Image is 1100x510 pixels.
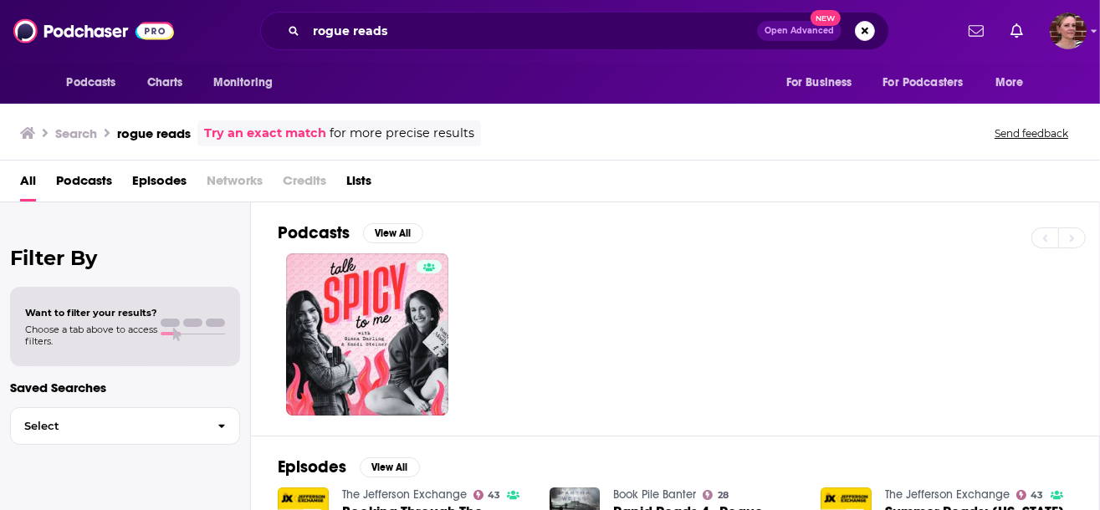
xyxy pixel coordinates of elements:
button: open menu [55,67,138,99]
span: Open Advanced [765,27,834,35]
span: Credits [283,167,326,201]
a: Try an exact match [204,124,326,143]
span: Charts [147,71,183,94]
span: 28 [718,492,729,499]
h2: Filter By [10,246,240,270]
button: open menu [775,67,873,99]
span: Select [11,421,204,431]
input: Search podcasts, credits, & more... [306,18,757,44]
a: Lists [346,167,371,201]
button: open menu [872,67,988,99]
span: Logged in as katharinemidas [1050,13,1087,49]
div: Search podcasts, credits, & more... [260,12,889,50]
button: View All [360,457,420,477]
span: Podcasts [67,71,116,94]
span: Monitoring [213,71,273,94]
a: The Jefferson Exchange [342,487,467,502]
a: EpisodesView All [278,456,420,477]
h2: Podcasts [278,222,350,243]
button: open menu [202,67,294,99]
a: Charts [136,67,193,99]
a: The Jefferson Exchange [885,487,1010,502]
span: for more precise results [330,124,474,143]
a: PodcastsView All [278,222,423,243]
a: Podcasts [56,167,112,201]
p: Saved Searches [10,380,240,395]
span: Networks [207,167,263,201]
img: User Profile [1050,13,1087,49]
button: View All [363,223,423,243]
h3: Search [55,125,97,141]
span: More [995,71,1024,94]
button: Send feedback [990,126,1073,140]
a: Show notifications dropdown [1004,17,1030,45]
span: 43 [488,492,500,499]
span: New [811,10,841,26]
button: Select [10,407,240,445]
h2: Episodes [278,456,346,477]
span: Choose a tab above to access filters. [25,324,157,347]
span: Want to filter your results? [25,307,157,319]
button: Show profile menu [1050,13,1087,49]
a: Episodes [132,167,187,201]
h3: rogue reads [117,125,191,141]
button: open menu [984,67,1045,99]
a: 43 [473,490,501,500]
a: 28 [703,490,729,500]
span: For Business [786,71,852,94]
img: Podchaser - Follow, Share and Rate Podcasts [13,15,174,47]
a: Show notifications dropdown [962,17,990,45]
a: 43 [1016,490,1044,500]
span: For Podcasters [883,71,964,94]
a: All [20,167,36,201]
button: Open AdvancedNew [757,21,842,41]
a: Book Pile Banter [613,487,696,502]
span: 43 [1031,492,1044,499]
